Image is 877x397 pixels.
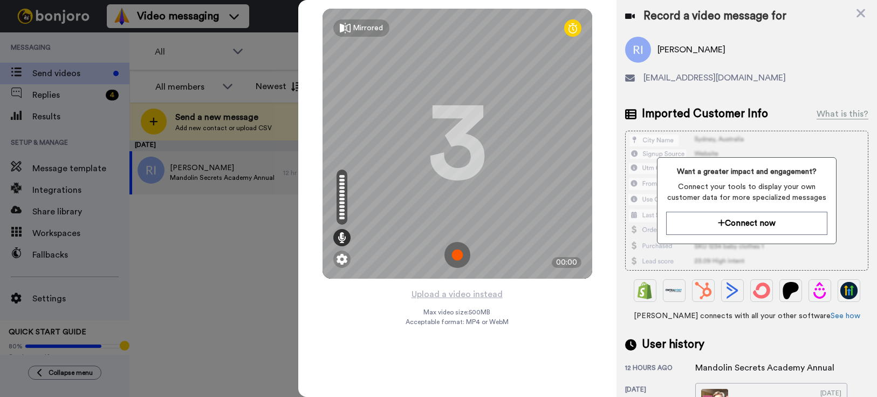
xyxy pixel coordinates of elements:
img: ic_record_start.svg [444,242,470,268]
img: Hubspot [695,282,712,299]
button: Connect now [666,212,828,235]
span: [EMAIL_ADDRESS][DOMAIN_NAME] [643,71,786,84]
span: Want a greater impact and engagement? [666,166,828,177]
div: 12 hours ago [625,364,695,374]
img: ic_gear.svg [337,254,347,265]
span: Imported Customer Info [642,106,768,122]
button: Upload a video instead [408,287,506,301]
span: [PERSON_NAME] connects with all your other software [625,311,868,321]
a: See how [831,312,860,320]
span: User history [642,337,704,353]
img: Drip [811,282,828,299]
img: ConvertKit [753,282,770,299]
span: Acceptable format: MP4 or WebM [406,318,509,326]
span: Connect your tools to display your own customer data for more specialized messages [666,181,828,203]
div: Mandolin Secrets Academy Annual [695,361,834,374]
img: ActiveCampaign [724,282,741,299]
img: Ontraport [666,282,683,299]
span: Max video size: 500 MB [424,308,491,317]
div: What is this? [817,107,868,120]
img: Patreon [782,282,799,299]
img: Shopify [636,282,654,299]
div: 00:00 [552,257,581,268]
div: 3 [428,103,487,184]
img: GoHighLevel [840,282,858,299]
